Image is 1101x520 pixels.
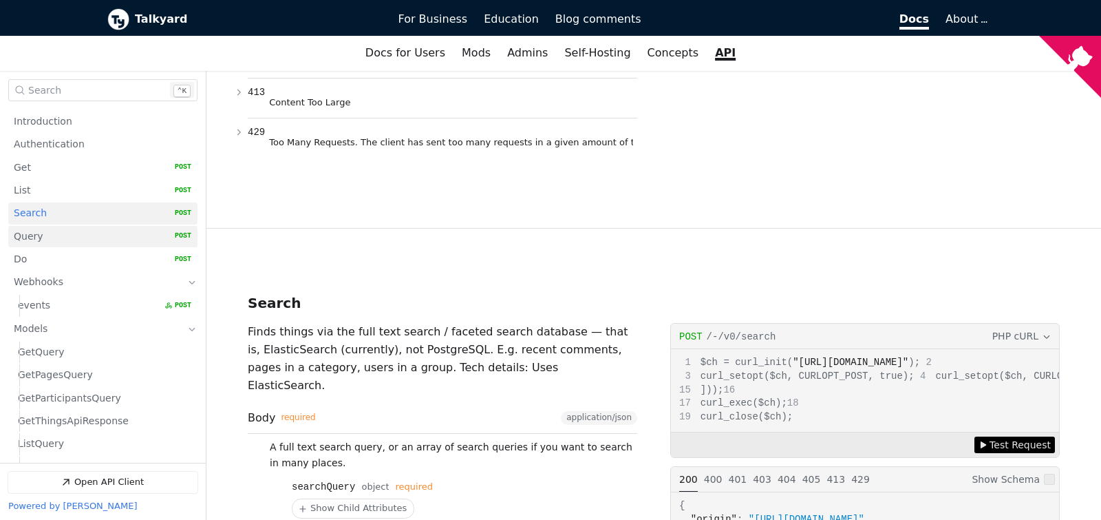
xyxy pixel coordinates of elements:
[18,342,191,363] a: GetQuery
[357,41,453,65] a: Docs for Users
[679,331,703,342] span: post
[107,8,379,30] a: Talkyard logoTalkyard
[899,12,929,30] span: Docs
[14,157,191,178] a: Get POST
[14,249,191,270] a: Do POST
[248,295,301,311] h3: Search
[475,8,547,31] a: Education
[802,474,821,485] span: 405
[974,437,1055,453] button: Test Request
[18,295,191,317] a: events POST
[164,232,191,242] span: POST
[679,397,787,408] span: curl_exec($ch);
[679,371,915,382] span: curl_setopt($ch, CURLOPT_POST, true);
[398,12,468,25] span: For Business
[28,85,61,96] span: Search
[679,500,685,511] span: {
[14,134,191,155] a: Authentication
[361,482,389,492] span: object
[178,87,182,96] span: ⌃
[18,368,93,382] span: GetPagesQuery
[248,87,265,98] span: 413
[18,410,191,432] a: GetThingsApiResponse
[555,12,641,25] span: Blog comments
[164,255,191,264] span: POST
[778,474,796,485] span: 404
[164,209,191,218] span: POST
[753,474,771,485] span: 403
[991,329,1052,344] button: PHP cURL
[14,161,31,174] span: Get
[18,461,92,474] span: ListPagesQuery
[18,438,64,451] span: ListQuery
[14,111,191,132] a: Introduction
[14,115,72,128] span: Introduction
[270,439,637,471] p: A full text search query, or an array of search queries if you want to search in many places.
[8,472,197,493] a: Open API Client
[679,474,698,485] span: 200
[679,384,723,395] span: ]));
[18,364,191,386] a: GetPagesQuery
[14,203,191,225] a: Search POST
[269,135,633,149] p: Too Many Requests. The client has sent too many requests in a given amount of time.
[945,12,985,25] a: About
[18,346,65,359] span: GetQuery
[18,300,50,313] span: events
[135,10,379,28] b: Talkyard
[484,12,539,25] span: Education
[14,184,30,197] span: List
[707,331,776,342] span: /-/v0/search
[18,415,129,428] span: GetThingsApiResponse
[18,388,191,409] a: GetParticipantsQuery
[990,437,1051,453] span: Test Request
[566,413,632,423] span: application/json
[679,357,920,368] span: $ch = curl_init( );
[390,8,476,31] a: For Business
[14,318,173,340] a: Models
[18,434,191,455] a: ListQuery
[8,501,137,512] a: Powered by [PERSON_NAME]
[499,41,556,65] a: Admins
[248,323,637,395] p: Finds things via the full text search / faceted search database — that is, ElasticSearch (current...
[248,118,637,158] button: 429 Too Many Requests. The client has sent too many requests in a given amount of time.
[453,41,499,65] a: Mods
[292,481,355,492] div: searchQuery
[793,357,908,368] span: "[URL][DOMAIN_NAME]"
[728,474,747,485] span: 401
[14,180,191,201] a: List POST
[164,301,191,311] span: POST
[14,253,27,266] span: Do
[107,8,129,30] img: Talkyard logo
[14,276,63,289] span: Webhooks
[14,226,191,247] a: Query POST
[704,474,723,485] span: 400
[851,474,870,485] span: 429
[639,41,707,65] a: Concepts
[248,79,637,118] button: 413 Content Too Large
[269,95,633,110] p: Content Too Large
[679,411,793,422] span: curl_close($ch);
[18,457,191,478] a: ListPagesQuery
[968,467,1059,492] label: Show Schema
[14,138,85,151] span: Authentication
[650,8,938,31] a: Docs
[281,413,315,423] div: required
[248,127,265,138] span: 429
[248,412,316,424] span: Body
[547,8,650,31] a: Blog comments
[173,85,191,98] kbd: k
[18,392,121,405] span: GetParticipantsQuery
[14,230,43,243] span: Query
[14,207,47,220] span: Search
[164,186,191,196] span: POST
[14,272,173,294] a: Webhooks
[707,41,744,65] a: API
[164,163,191,172] span: POST
[292,499,414,518] button: Show Child Attributes
[826,474,845,485] span: 413
[556,41,639,65] a: Self-Hosting
[14,322,47,335] span: Models
[992,329,1038,344] span: PHP cURL
[395,482,432,492] div: required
